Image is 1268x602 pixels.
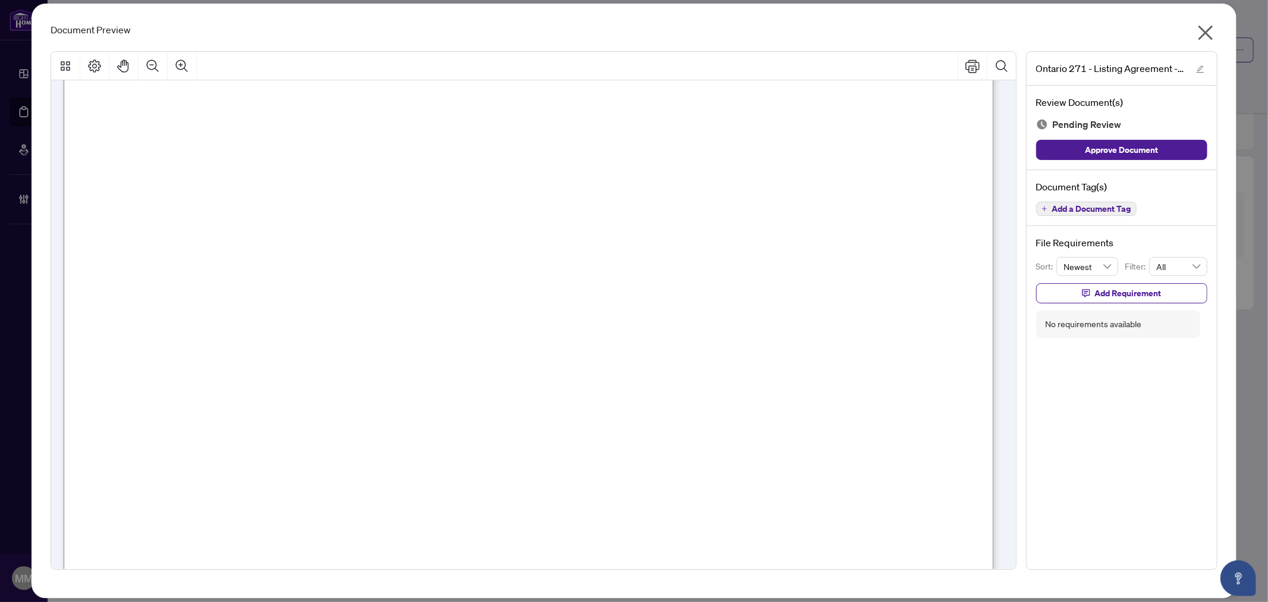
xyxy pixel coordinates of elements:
img: Document Status [1036,118,1048,130]
button: Approve Document [1036,140,1207,160]
span: close [1196,23,1215,42]
span: Approve Document [1085,140,1158,159]
button: Add Requirement [1036,283,1207,303]
div: No requirements available [1046,318,1142,331]
span: All [1156,258,1200,275]
span: Add a Document Tag [1052,205,1131,213]
span: plus [1042,206,1047,212]
span: Pending Review [1053,117,1122,133]
div: Document Preview [51,23,1217,37]
button: Open asap [1220,560,1256,596]
h4: File Requirements [1036,236,1207,250]
span: Ontario 271 - Listing Agreement - Seller Designated Representation Agreement - Authority to Offer... [1036,61,1185,76]
button: Add a Document Tag [1036,202,1137,216]
p: Sort: [1036,260,1057,273]
span: Add Requirement [1095,284,1162,303]
h4: Review Document(s) [1036,95,1207,109]
p: Filter: [1125,260,1149,273]
span: edit [1196,65,1204,73]
h4: Document Tag(s) [1036,180,1207,194]
span: Newest [1064,258,1111,275]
